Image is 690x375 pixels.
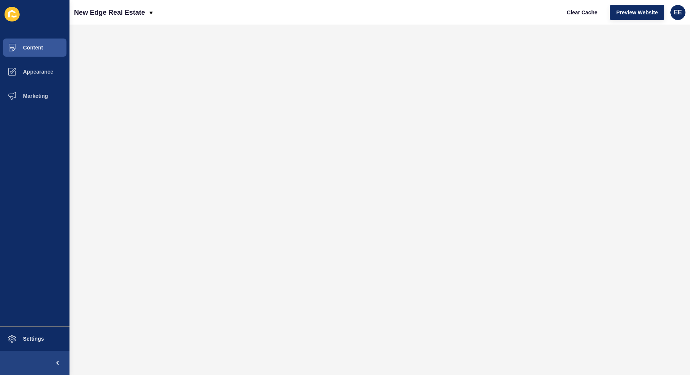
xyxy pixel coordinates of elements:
span: Preview Website [616,9,658,16]
button: Preview Website [610,5,664,20]
p: New Edge Real Estate [74,3,145,22]
span: Clear Cache [567,9,597,16]
button: Clear Cache [560,5,604,20]
span: EE [674,9,682,16]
